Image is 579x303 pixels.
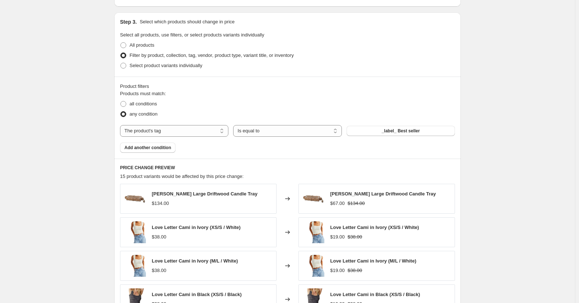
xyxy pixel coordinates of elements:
[302,188,324,210] img: himalayan-home-decor-ginger-patchouli-large-driftwood-candle-tray-30058181853342_c49a5fd7-4e89-40...
[348,200,365,207] strike: $134.00
[130,111,158,117] span: any condition
[130,53,294,58] span: Filter by product, collection, tag, vendor, product type, variant title, or inventory
[120,165,455,171] h6: PRICE CHANGE PREVIEW
[330,292,420,297] span: Love Letter Cami in Black (XS/S / Black)
[302,255,324,277] img: love-letter-cami-ivory_3_80x.png
[120,174,244,179] span: 15 product variants would be affected by this price change:
[120,18,137,26] h2: Step 3.
[130,42,154,48] span: All products
[124,221,146,243] img: love-letter-cami-ivory_3_80x.png
[348,267,362,274] strike: $38.00
[152,233,166,241] div: $38.00
[330,225,419,230] span: Love Letter Cami in Ivory (XS/S / White)
[382,128,420,134] span: _label_ Best seller
[152,258,238,264] span: Love Letter Cami in Ivory (M/L / White)
[330,258,416,264] span: Love Letter Cami in Ivory (M/L / White)
[124,255,146,277] img: love-letter-cami-ivory_3_80x.png
[330,191,436,197] span: [PERSON_NAME] Large Driftwood Candle Tray
[347,126,455,136] button: _label_ Best seller
[348,233,362,241] strike: $38.00
[152,292,242,297] span: Love Letter Cami in Black (XS/S / Black)
[120,143,175,153] button: Add another condition
[302,221,324,243] img: love-letter-cami-ivory_3_80x.png
[124,145,171,151] span: Add another condition
[140,18,235,26] p: Select which products should change in price
[152,200,169,207] div: $134.00
[330,200,345,207] div: $67.00
[124,188,146,210] img: himalayan-home-decor-ginger-patchouli-large-driftwood-candle-tray-30058181853342_c49a5fd7-4e89-40...
[152,267,166,274] div: $38.00
[120,83,455,90] div: Product filters
[120,91,166,96] span: Products must match:
[130,63,202,68] span: Select product variants individually
[152,225,240,230] span: Love Letter Cami in Ivory (XS/S / White)
[130,101,157,106] span: all conditions
[120,32,264,38] span: Select all products, use filters, or select products variants individually
[152,191,258,197] span: [PERSON_NAME] Large Driftwood Candle Tray
[330,267,345,274] div: $19.00
[330,233,345,241] div: $19.00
